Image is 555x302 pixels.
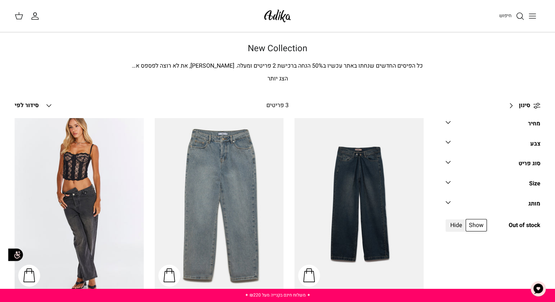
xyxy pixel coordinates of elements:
[22,44,533,54] h1: New Collection
[244,292,310,298] a: ✦ משלוח חינם בקנייה מעל ₪220 ✦
[132,61,423,80] span: כל הפיסים החדשים שנחתו באתר עכשיו ב50% הנחה ברכישת 2 פריטים ומעלה. [PERSON_NAME], את לא רוצה לפספ...
[5,245,26,265] img: accessibility_icon02.svg
[15,101,39,110] span: סידור לפי
[499,12,524,20] a: חיפוש
[447,219,466,231] span: Hide
[22,74,533,84] p: הצג יותר
[446,118,540,135] a: מחיר
[446,198,540,215] a: מותג
[519,159,540,169] div: סוג פריט
[519,101,530,110] span: סינון
[530,139,540,149] div: צבע
[499,12,512,19] span: חיפוש
[31,12,42,20] a: החשבון שלי
[466,219,487,231] span: Show
[446,178,540,195] a: Size
[294,118,424,291] a: מכנסי ג'ינס It’s a Moment גזרה רחבה | BAGGY
[15,118,144,291] a: ג׳ינס All Or Nothing קריס-קרוס | BOYFRIEND
[524,8,540,24] button: Toggle menu
[446,158,540,174] a: סוג פריט
[446,138,540,154] a: צבע
[529,179,540,189] div: Size
[216,101,339,110] div: 3 פריטים
[528,199,540,209] div: מותג
[262,7,293,24] img: Adika IL
[155,118,284,291] a: מכנסי ג'ינס Keep It Real
[15,98,53,114] button: סידור לפי
[509,221,540,230] span: Out of stock
[528,119,540,129] div: מחיר
[504,97,540,114] a: סינון
[527,278,549,300] button: צ'אט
